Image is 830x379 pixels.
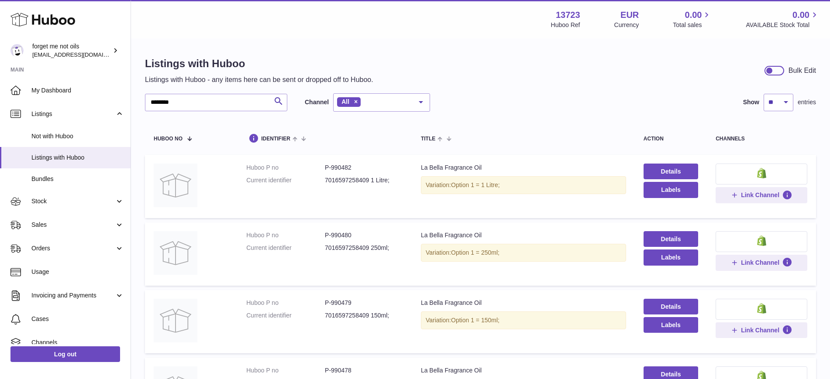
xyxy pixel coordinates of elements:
[421,136,435,142] span: title
[716,187,807,203] button: Link Channel
[716,255,807,270] button: Link Channel
[757,303,766,314] img: shopify-small.png
[644,299,698,314] a: Details
[325,366,403,375] dd: P-990478
[789,66,816,75] div: Bulk Edit
[741,191,779,199] span: Link Channel
[246,176,325,184] dt: Current identifier
[746,21,820,29] span: AVAILABLE Stock Total
[341,98,349,105] span: All
[31,338,124,347] span: Channels
[154,231,197,275] img: La Bella Fragrance Oil
[154,299,197,342] img: La Bella Fragrance Oil
[31,110,115,118] span: Listings
[10,44,24,57] img: forgetmenothf@gmail.com
[716,322,807,338] button: Link Channel
[145,75,373,85] p: Listings with Huboo - any items here can be sent or dropped off to Huboo.
[246,311,325,320] dt: Current identifier
[31,315,124,323] span: Cases
[421,299,626,307] div: La Bella Fragrance Oil
[644,164,698,179] a: Details
[451,317,499,324] span: Option 1 = 150ml;
[325,176,403,184] dd: 7016597258409 1 Litre;
[451,249,499,256] span: Option 1 = 250ml;
[246,244,325,252] dt: Current identifier
[31,175,124,183] span: Bundles
[798,98,816,106] span: entries
[673,21,712,29] span: Total sales
[451,181,500,188] span: Option 1 = 1 Litre;
[246,231,325,239] dt: Huboo P no
[741,326,779,334] span: Link Channel
[10,346,120,362] a: Log out
[31,221,115,229] span: Sales
[644,231,698,247] a: Details
[421,366,626,375] div: La Bella Fragrance Oil
[31,268,124,276] span: Usage
[246,299,325,307] dt: Huboo P no
[644,249,698,265] button: Labels
[685,9,702,21] span: 0.00
[743,98,759,106] label: Show
[154,164,197,207] img: La Bella Fragrance Oil
[32,51,128,58] span: [EMAIL_ADDRESS][DOMAIN_NAME]
[421,164,626,172] div: La Bella Fragrance Oil
[421,244,626,262] div: Variation:
[644,136,698,142] div: action
[551,21,580,29] div: Huboo Ref
[792,9,809,21] span: 0.00
[421,231,626,239] div: La Bella Fragrance Oil
[31,132,124,140] span: Not with Huboo
[305,98,329,106] label: Channel
[644,182,698,198] button: Labels
[31,244,115,253] span: Orders
[421,311,626,329] div: Variation:
[32,42,111,59] div: forget me not oils
[31,291,115,300] span: Invoicing and Payments
[325,299,403,307] dd: P-990479
[746,9,820,29] a: 0.00 AVAILABLE Stock Total
[261,136,290,142] span: identifier
[31,154,124,162] span: Listings with Huboo
[421,176,626,194] div: Variation:
[246,366,325,375] dt: Huboo P no
[31,197,115,205] span: Stock
[325,311,403,320] dd: 7016597258409 150ml;
[757,168,766,178] img: shopify-small.png
[154,136,183,142] span: Huboo no
[325,244,403,252] dd: 7016597258409 250ml;
[644,317,698,333] button: Labels
[145,57,373,71] h1: Listings with Huboo
[556,9,580,21] strong: 13723
[614,21,639,29] div: Currency
[757,236,766,246] img: shopify-small.png
[620,9,639,21] strong: EUR
[31,86,124,95] span: My Dashboard
[325,231,403,239] dd: P-990480
[325,164,403,172] dd: P-990482
[673,9,712,29] a: 0.00 Total sales
[716,136,807,142] div: channels
[741,259,779,266] span: Link Channel
[246,164,325,172] dt: Huboo P no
